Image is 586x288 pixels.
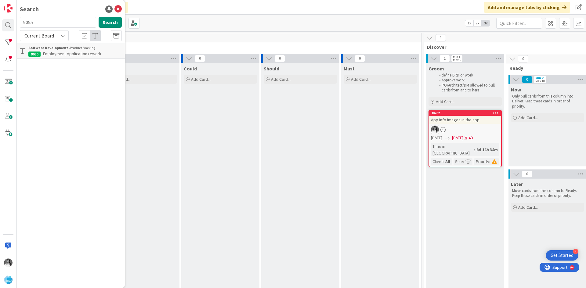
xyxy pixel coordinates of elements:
span: Add Card... [271,76,291,82]
span: Should [264,66,279,72]
span: [DATE] [452,135,463,141]
p: Move cards from this column to Ready. Keep these cards in order of priority. [512,188,583,198]
span: 2x [473,20,482,26]
span: : [443,158,444,165]
span: Employment Application rework [43,51,101,56]
div: Time in [GEOGRAPHIC_DATA] [431,143,474,156]
div: App info images in the app [429,116,501,124]
img: Visit kanbanzone.com [4,4,13,12]
div: 9050 [28,52,41,57]
span: Support [13,1,28,8]
div: Max 5 [453,59,461,62]
div: Client [431,158,443,165]
span: 0 [522,76,532,83]
span: 1 [440,55,450,62]
div: Product Backlog [28,45,122,51]
div: bs [429,126,501,133]
a: 8672App info images in the appbs[DATE][DATE]4DTime in [GEOGRAPHIC_DATA]:8d 16h 34mClient:AllSize:... [429,110,502,167]
div: Open Get Started checklist, remaining modules: 4 [546,250,578,261]
span: 0 [522,170,532,178]
span: Add Card... [351,76,371,82]
span: 1 [436,34,446,41]
input: Search for title... [20,17,96,28]
span: 0 [195,55,205,62]
a: Software Development ›Product Backlog9050Employment Application rework [17,44,125,59]
span: [DATE] [431,135,442,141]
img: avatar [4,276,13,284]
b: Software Development › [28,45,70,50]
div: Min 2 [535,76,544,80]
div: 8672App info images in the app [429,110,501,124]
div: Size [454,158,463,165]
div: Add and manage tabs by clicking [484,2,570,13]
img: bs [4,258,13,267]
div: Get Started [551,252,573,258]
span: 1x [465,20,473,26]
span: Must [344,66,355,72]
span: Add Card... [518,115,538,120]
li: PO/Architect/DM allowed to pull cards from and to here [436,83,501,93]
span: : [489,158,490,165]
button: Search [99,17,122,28]
span: Discover [427,44,584,50]
span: 3x [482,20,490,26]
div: 9+ [31,2,34,7]
input: Quick Filter... [496,18,542,29]
div: 8672 [432,111,501,115]
li: define BRD or work [436,73,501,78]
span: Add Card... [518,204,538,210]
div: Min 1 [453,55,460,59]
span: : [474,146,475,153]
span: 0 [518,55,528,62]
p: Only pull cards from this column into Deliver. Keep these cards in order of priority. [512,94,583,109]
span: Later [511,181,523,187]
span: Current Board [24,33,54,39]
div: 4D [468,135,473,141]
div: Priority [474,158,489,165]
span: Ready [509,65,581,71]
span: Now [511,87,521,93]
span: Product Backlog [22,44,414,50]
div: All [444,158,452,165]
img: bs [431,126,439,133]
span: Groom [429,66,444,72]
li: Approve work [436,78,501,83]
span: Add Card... [191,76,211,82]
div: 8672 [429,110,501,116]
span: Could [184,66,197,72]
span: 0 [275,55,285,62]
span: Add Card... [436,99,455,104]
div: 8d 16h 34m [475,146,499,153]
span: 0 [355,55,365,62]
div: Max 10 [535,80,545,83]
span: : [463,158,464,165]
div: Search [20,5,39,14]
div: 4 [573,249,578,254]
